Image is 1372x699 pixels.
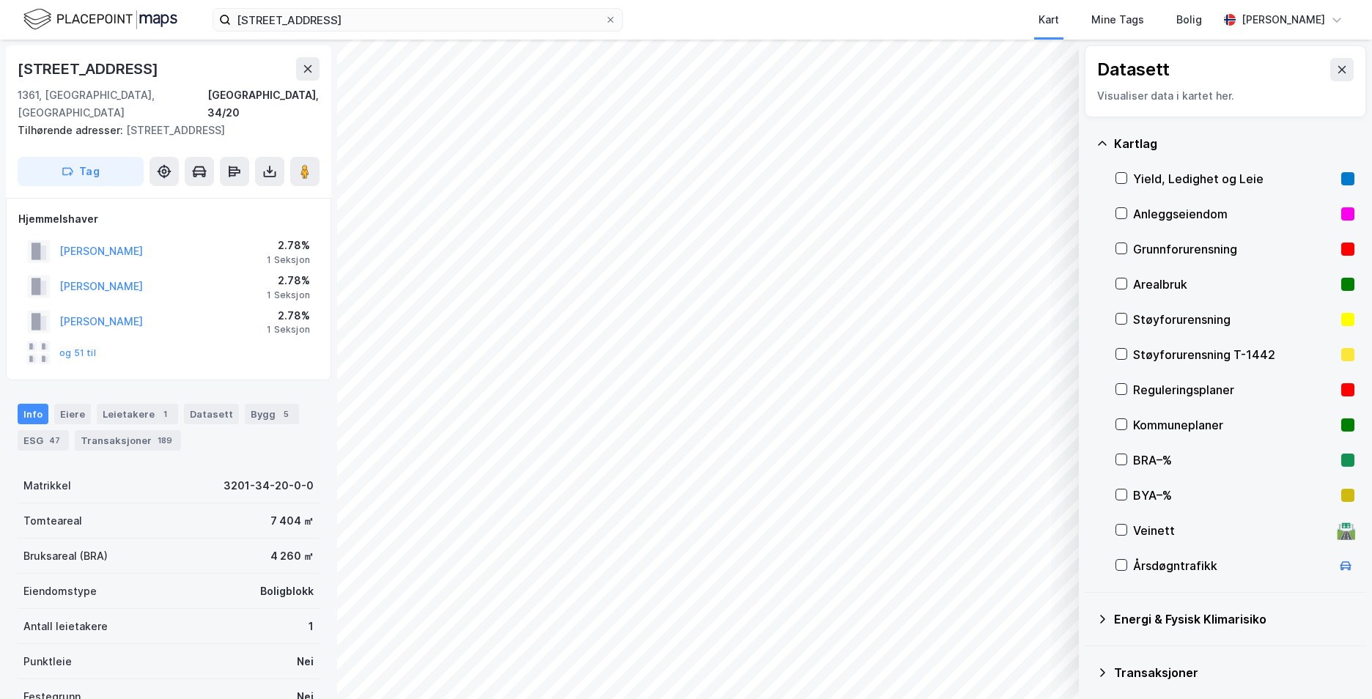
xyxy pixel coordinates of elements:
div: 189 [155,433,175,448]
div: 1 [309,618,314,635]
div: Transaksjoner [75,430,181,451]
div: BYA–% [1133,487,1335,504]
div: Transaksjoner [1114,664,1354,681]
div: [GEOGRAPHIC_DATA], 34/20 [207,86,320,122]
div: Arealbruk [1133,275,1335,293]
div: Veinett [1133,522,1331,539]
input: Søk på adresse, matrikkel, gårdeiere, leietakere eller personer [231,9,605,31]
div: 47 [46,433,63,448]
div: ESG [18,430,69,451]
div: Årsdøgntrafikk [1133,557,1331,574]
div: Kartlag [1114,135,1354,152]
div: Eiendomstype [23,582,97,600]
div: Yield, Ledighet og Leie [1133,170,1335,188]
div: Punktleie [23,653,72,670]
div: 2.78% [267,307,310,325]
div: [PERSON_NAME] [1242,11,1325,29]
div: 1 Seksjon [267,254,310,266]
div: BRA–% [1133,451,1335,469]
div: 1 [158,407,172,421]
button: Tag [18,157,144,186]
div: Datasett [1097,58,1170,81]
div: Grunnforurensning [1133,240,1335,258]
div: Nei [297,653,314,670]
div: Leietakere [97,404,178,424]
div: Reguleringsplaner [1133,381,1335,399]
div: 7 404 ㎡ [270,512,314,530]
div: Matrikkel [23,477,71,495]
div: Støyforurensning [1133,311,1335,328]
div: Tomteareal [23,512,82,530]
div: Antall leietakere [23,618,108,635]
div: [STREET_ADDRESS] [18,122,308,139]
div: Energi & Fysisk Klimarisiko [1114,610,1354,628]
div: Bolig [1176,11,1202,29]
div: 5 [279,407,293,421]
div: Kommuneplaner [1133,416,1335,434]
div: Bygg [245,404,299,424]
div: Støyforurensning T-1442 [1133,346,1335,363]
div: 1 Seksjon [267,324,310,336]
div: 1 Seksjon [267,289,310,301]
div: 🛣️ [1336,521,1356,540]
div: 2.78% [267,237,310,254]
div: 4 260 ㎡ [270,547,314,565]
div: Visualiser data i kartet her. [1097,87,1354,105]
div: Anleggseiendom [1133,205,1335,223]
div: Eiere [54,404,91,424]
div: Mine Tags [1091,11,1144,29]
div: Datasett [184,404,239,424]
img: logo.f888ab2527a4732fd821a326f86c7f29.svg [23,7,177,32]
div: [STREET_ADDRESS] [18,57,161,81]
div: Bruksareal (BRA) [23,547,108,565]
div: 1361, [GEOGRAPHIC_DATA], [GEOGRAPHIC_DATA] [18,86,207,122]
div: Kart [1039,11,1059,29]
div: 3201-34-20-0-0 [224,477,314,495]
span: Tilhørende adresser: [18,124,126,136]
div: Boligblokk [260,582,314,600]
iframe: Chat Widget [1299,629,1372,699]
div: Hjemmelshaver [18,210,319,228]
div: 2.78% [267,272,310,289]
div: Info [18,404,48,424]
